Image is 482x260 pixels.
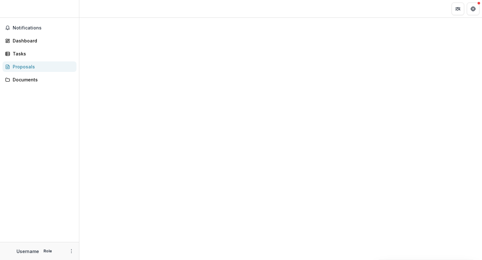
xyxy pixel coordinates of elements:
button: Partners [452,3,464,15]
span: Notifications [13,25,74,31]
button: Notifications [3,23,76,33]
div: Dashboard [13,37,71,44]
a: Tasks [3,48,76,59]
p: Role [42,248,54,254]
a: Proposals [3,61,76,72]
a: Documents [3,74,76,85]
p: Username [17,248,39,255]
button: Get Help [467,3,479,15]
a: Dashboard [3,35,76,46]
div: Proposals [13,63,71,70]
div: Tasks [13,50,71,57]
div: Documents [13,76,71,83]
button: More [68,247,75,255]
